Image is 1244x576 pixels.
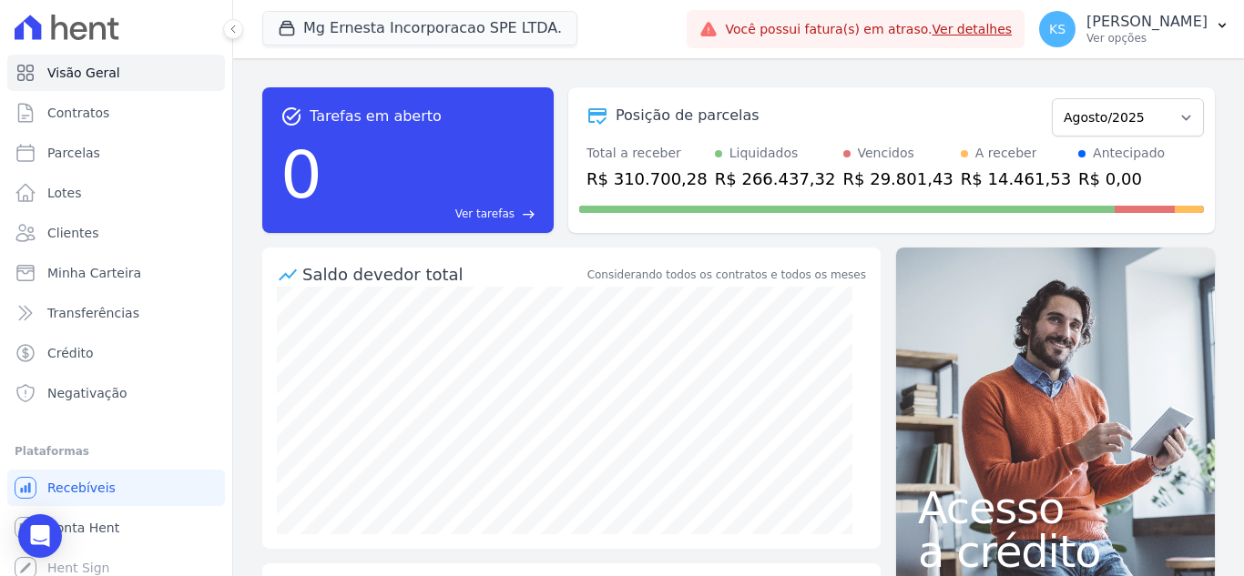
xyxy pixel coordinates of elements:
div: R$ 0,00 [1078,167,1165,191]
div: Vencidos [858,144,914,163]
div: Plataformas [15,440,218,462]
p: Ver opções [1086,31,1208,45]
span: Conta Hent [47,519,119,537]
a: Contratos [7,95,225,131]
span: Ver tarefas [455,206,515,222]
div: Posição de parcelas [616,105,760,126]
a: Minha Carteira [7,255,225,291]
span: Minha Carteira [47,264,141,282]
span: Parcelas [47,144,100,162]
div: Liquidados [729,144,799,163]
div: R$ 29.801,43 [843,167,953,191]
a: Ver detalhes [933,22,1013,36]
div: Total a receber [586,144,708,163]
a: Negativação [7,375,225,411]
div: Antecipado [1093,144,1165,163]
span: Crédito [47,344,94,362]
span: Visão Geral [47,64,120,82]
span: Recebíveis [47,479,116,497]
span: Clientes [47,224,98,242]
button: Mg Ernesta Incorporacao SPE LTDA. [262,11,577,45]
div: R$ 14.461,53 [961,167,1071,191]
a: Visão Geral [7,55,225,91]
div: Considerando todos os contratos e todos os meses [587,267,866,283]
a: Transferências [7,295,225,331]
a: Recebíveis [7,470,225,506]
span: Lotes [47,184,82,202]
div: Saldo devedor total [302,262,584,287]
span: Acesso [918,486,1193,530]
a: Crédito [7,335,225,371]
div: Open Intercom Messenger [18,514,62,558]
button: KS [PERSON_NAME] Ver opções [1025,4,1244,55]
a: Conta Hent [7,510,225,546]
a: Ver tarefas east [330,206,535,222]
a: Parcelas [7,135,225,171]
span: Contratos [47,104,109,122]
span: a crédito [918,530,1193,573]
div: R$ 266.437,32 [715,167,836,191]
div: A receber [975,144,1037,163]
span: Você possui fatura(s) em atraso. [725,20,1012,39]
span: KS [1049,23,1066,35]
a: Clientes [7,215,225,251]
div: 0 [280,127,322,222]
a: Lotes [7,175,225,211]
span: Tarefas em aberto [310,106,442,127]
span: Transferências [47,304,139,322]
div: R$ 310.700,28 [586,167,708,191]
span: east [522,207,535,221]
span: task_alt [280,106,302,127]
span: Negativação [47,384,127,402]
p: [PERSON_NAME] [1086,13,1208,31]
